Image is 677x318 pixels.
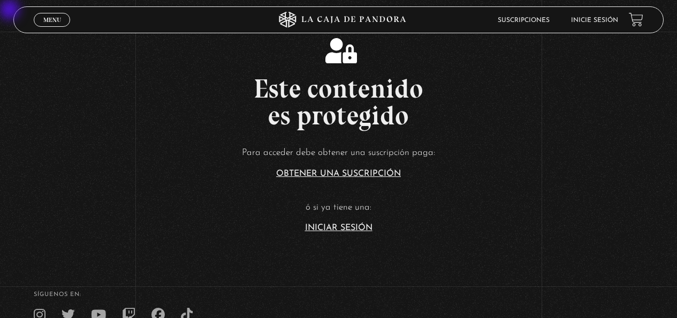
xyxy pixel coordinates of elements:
[571,17,618,24] a: Inicie sesión
[276,169,401,178] a: Obtener una suscripción
[43,17,61,23] span: Menu
[40,26,65,33] span: Cerrar
[34,292,643,298] h4: SÍguenos en:
[305,224,372,232] a: Iniciar Sesión
[498,17,550,24] a: Suscripciones
[629,12,643,27] a: View your shopping cart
